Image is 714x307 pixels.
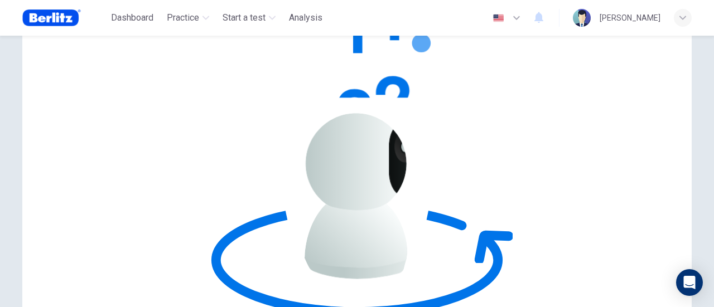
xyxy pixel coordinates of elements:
a: Berlitz Brasil logo [22,7,107,29]
div: You need a license to access this content [284,8,327,28]
div: [PERSON_NAME] [600,11,660,25]
button: Practice [162,8,214,28]
img: Berlitz Brasil logo [22,7,81,29]
span: Practice [167,11,199,25]
div: Open Intercom Messenger [676,269,703,296]
button: Dashboard [107,8,158,28]
img: Profile picture [573,9,591,27]
img: en [491,14,505,22]
button: Analysis [284,8,327,28]
span: Analysis [289,11,322,25]
button: Start a test [218,8,280,28]
span: Start a test [223,11,266,25]
span: Dashboard [111,11,153,25]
